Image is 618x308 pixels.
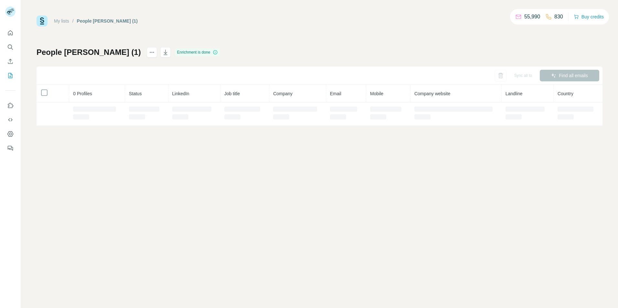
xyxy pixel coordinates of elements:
[37,47,141,57] h1: People [PERSON_NAME] (1)
[5,142,16,154] button: Feedback
[524,13,540,21] p: 55,990
[5,128,16,140] button: Dashboard
[330,91,341,96] span: Email
[5,27,16,39] button: Quick start
[54,18,69,24] a: My lists
[73,91,92,96] span: 0 Profiles
[5,100,16,111] button: Use Surfe on LinkedIn
[5,70,16,81] button: My lists
[506,91,523,96] span: Landline
[5,56,16,67] button: Enrich CSV
[273,91,293,96] span: Company
[175,48,220,56] div: Enrichment is done
[224,91,240,96] span: Job title
[77,18,138,24] div: People [PERSON_NAME] (1)
[558,91,573,96] span: Country
[172,91,189,96] span: LinkedIn
[37,15,48,26] img: Surfe Logo
[554,13,563,21] p: 830
[414,91,450,96] span: Company website
[129,91,142,96] span: Status
[5,41,16,53] button: Search
[147,47,157,57] button: actions
[370,91,383,96] span: Mobile
[574,12,604,21] button: Buy credits
[5,114,16,126] button: Use Surfe API
[72,18,74,24] li: /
